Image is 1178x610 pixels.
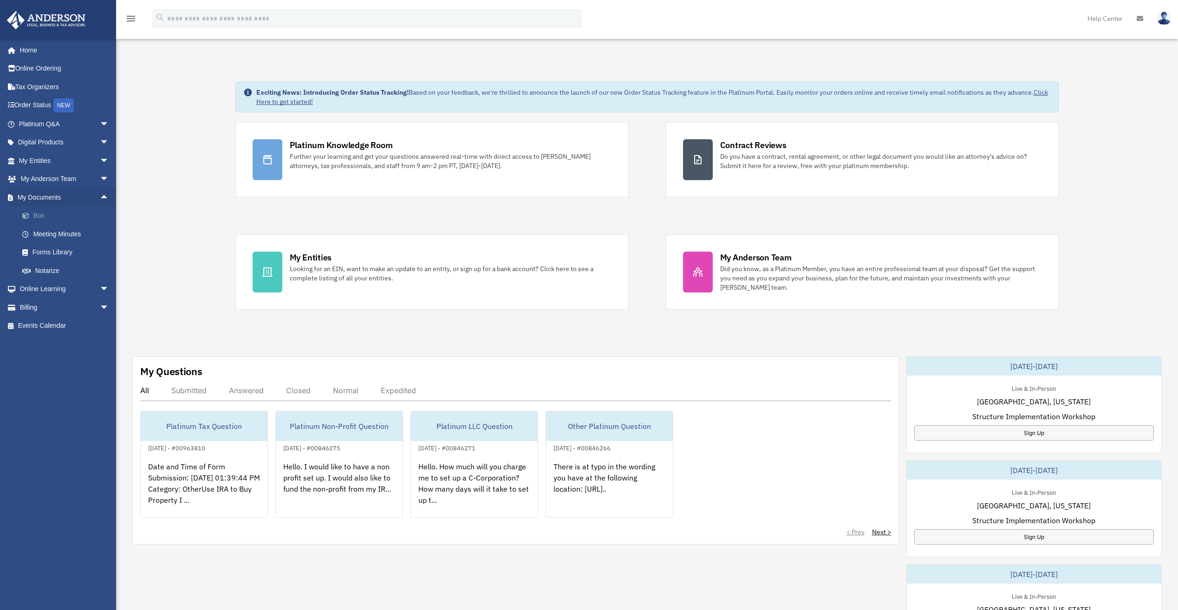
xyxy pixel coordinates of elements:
div: NEW [53,98,74,112]
a: Meeting Minutes [13,225,123,243]
a: Click Here to get started! [256,88,1048,106]
div: Date and Time of Form Submission: [DATE] 01:39:44 PM Category: OtherUse IRA to Buy Property I ... [141,454,267,526]
i: menu [125,13,137,24]
a: Sign Up [914,529,1154,545]
div: Platinum Non-Profit Question [276,411,403,441]
a: Platinum Non-Profit Question[DATE] - #00846275Hello. I would like to have a non profit set up. I ... [275,411,403,518]
strong: Exciting News: Introducing Order Status Tracking! [256,88,409,97]
div: [DATE]-[DATE] [907,461,1161,480]
a: Home [7,41,118,59]
a: Order StatusNEW [7,96,123,115]
div: [DATE]-[DATE] [907,357,1161,376]
div: Submitted [171,386,207,395]
div: My Entities [290,252,332,263]
a: Digital Productsarrow_drop_down [7,133,123,152]
a: Forms Library [13,243,123,262]
div: My Questions [140,364,202,378]
a: Billingarrow_drop_down [7,298,123,317]
a: My Anderson Teamarrow_drop_down [7,170,123,188]
a: Platinum LLC Question[DATE] - #00846271Hello. How much will you charge me to set up a C-Corporati... [410,411,538,518]
span: [GEOGRAPHIC_DATA], [US_STATE] [977,500,1091,511]
div: Hello. I would like to have a non profit set up. I would also like to fund the non-profit from my... [276,454,403,526]
a: My Entities Looking for an EIN, want to make an update to an entity, or sign up for a bank accoun... [235,234,629,310]
div: Closed [286,386,311,395]
a: Box [13,207,123,225]
a: Online Ordering [7,59,123,78]
a: Platinum Q&Aarrow_drop_down [7,115,123,133]
div: Looking for an EIN, want to make an update to an entity, or sign up for a bank account? Click her... [290,264,612,283]
span: arrow_drop_down [100,170,118,189]
div: All [140,386,149,395]
a: Notarize [13,261,123,280]
div: Further your learning and get your questions answered real-time with direct access to [PERSON_NAM... [290,152,612,170]
i: search [155,13,165,23]
div: Contract Reviews [720,139,787,151]
div: Normal [333,386,358,395]
a: Contract Reviews Do you have a contract, rental agreement, or other legal document you would like... [666,122,1059,197]
div: Platinum LLC Question [411,411,538,441]
div: Live & In-Person [1004,487,1063,497]
span: Structure Implementation Workshop [972,411,1095,422]
div: Hello. How much will you charge me to set up a C-Corporation? How many days will it take to set u... [411,454,538,526]
span: arrow_drop_down [100,280,118,299]
div: Based on your feedback, we're thrilled to announce the launch of our new Order Status Tracking fe... [256,88,1051,106]
a: Other Platinum Question[DATE] - #00846266There is at typo in the wording you have at the followin... [546,411,673,518]
span: arrow_drop_down [100,298,118,317]
span: arrow_drop_down [100,133,118,152]
a: My Anderson Team Did you know, as a Platinum Member, you have an entire professional team at your... [666,234,1059,310]
div: Do you have a contract, rental agreement, or other legal document you would like an attorney's ad... [720,152,1042,170]
span: arrow_drop_up [100,188,118,207]
a: My Entitiesarrow_drop_down [7,151,123,170]
span: arrow_drop_down [100,115,118,134]
div: [DATE] - #00963810 [141,442,213,452]
div: [DATE]-[DATE] [907,565,1161,584]
a: Online Learningarrow_drop_down [7,280,123,299]
a: My Documentsarrow_drop_up [7,188,123,207]
div: [DATE] - #00846271 [411,442,483,452]
div: My Anderson Team [720,252,792,263]
span: [GEOGRAPHIC_DATA], [US_STATE] [977,396,1091,407]
div: Live & In-Person [1004,591,1063,601]
a: Platinum Tax Question[DATE] - #00963810Date and Time of Form Submission: [DATE] 01:39:44 PM Categ... [140,411,268,518]
a: Events Calendar [7,317,123,335]
a: Next > [872,527,891,537]
div: Live & In-Person [1004,383,1063,393]
img: Anderson Advisors Platinum Portal [4,11,88,29]
span: Structure Implementation Workshop [972,515,1095,526]
a: Sign Up [914,425,1154,441]
div: [DATE] - #00846266 [546,442,618,452]
div: There is at typo in the wording you have at the following location: [URL].. [546,454,673,526]
a: Platinum Knowledge Room Further your learning and get your questions answered real-time with dire... [235,122,629,197]
div: Expedited [381,386,416,395]
div: [DATE] - #00846275 [276,442,348,452]
div: Platinum Knowledge Room [290,139,393,151]
span: arrow_drop_down [100,151,118,170]
a: menu [125,16,137,24]
img: User Pic [1157,12,1171,25]
a: Tax Organizers [7,78,123,96]
div: Answered [229,386,264,395]
div: Did you know, as a Platinum Member, you have an entire professional team at your disposal? Get th... [720,264,1042,292]
div: Other Platinum Question [546,411,673,441]
div: Platinum Tax Question [141,411,267,441]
